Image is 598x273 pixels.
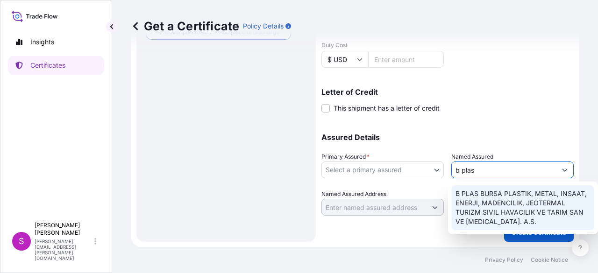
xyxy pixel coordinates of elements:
[334,104,440,113] span: This shipment has a letter of credit
[131,19,239,34] p: Get a Certificate
[35,222,93,237] p: [PERSON_NAME] [PERSON_NAME]
[321,88,574,96] p: Letter of Credit
[30,61,65,70] p: Certificates
[556,161,573,178] button: Show suggestions
[243,21,284,31] p: Policy Details
[452,161,556,178] input: Assured Name
[322,199,427,216] input: Named Assured Address
[456,189,591,226] span: B PLAS BURSA PLASTIK, METAL, INSAAT, ENERJI, MADENCILIK, JEOTERMAL TURIZM SIVIL HAVACILIK VE TARI...
[451,152,493,161] label: Named Assured
[321,133,574,141] p: Assured Details
[321,189,386,199] label: Named Assured Address
[19,237,24,246] span: S
[30,37,54,47] p: Insights
[35,238,93,261] p: [PERSON_NAME][EMAIL_ADDRESS][PERSON_NAME][DOMAIN_NAME]
[531,256,568,264] p: Cookie Notice
[326,165,402,175] span: Select a primary assured
[427,199,443,216] button: Show suggestions
[452,185,594,230] div: Suggestions
[321,152,370,161] span: Primary Assured
[368,51,444,68] input: Enter amount
[485,256,523,264] p: Privacy Policy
